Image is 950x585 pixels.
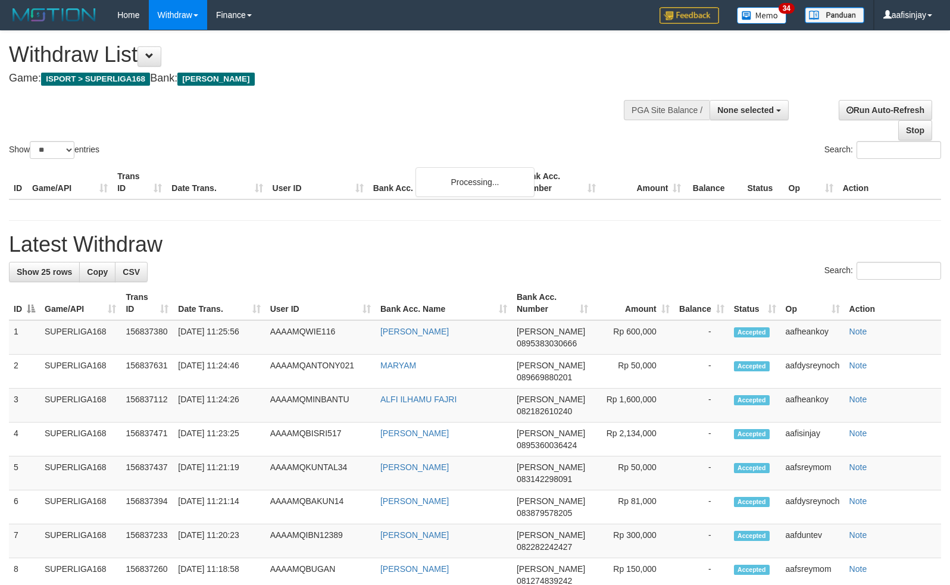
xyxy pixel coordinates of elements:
[173,456,265,490] td: [DATE] 11:21:19
[517,428,585,438] span: [PERSON_NAME]
[121,524,173,558] td: 156837233
[380,564,449,574] a: [PERSON_NAME]
[517,361,585,370] span: [PERSON_NAME]
[824,141,941,159] label: Search:
[265,286,376,320] th: User ID: activate to sort column ascending
[121,423,173,456] td: 156837471
[737,7,787,24] img: Button%20Memo.svg
[849,327,867,336] a: Note
[27,165,112,199] th: Game/API
[173,286,265,320] th: Date Trans.: activate to sort column ascending
[674,286,729,320] th: Balance: activate to sort column ascending
[674,524,729,558] td: -
[40,490,121,524] td: SUPERLIGA168
[734,565,770,575] span: Accepted
[9,286,40,320] th: ID: activate to sort column descending
[376,286,512,320] th: Bank Acc. Name: activate to sort column ascending
[734,463,770,473] span: Accepted
[824,262,941,280] label: Search:
[517,395,585,404] span: [PERSON_NAME]
[121,286,173,320] th: Trans ID: activate to sort column ascending
[593,355,674,389] td: Rp 50,000
[845,286,941,320] th: Action
[734,361,770,371] span: Accepted
[121,320,173,355] td: 156837380
[121,389,173,423] td: 156837112
[40,389,121,423] td: SUPERLIGA168
[781,320,845,355] td: aafheankoy
[838,165,941,199] th: Action
[177,73,254,86] span: [PERSON_NAME]
[593,456,674,490] td: Rp 50,000
[265,490,376,524] td: AAAAMQBAKUN14
[517,474,572,484] span: Copy 083142298091 to clipboard
[40,355,121,389] td: SUPERLIGA168
[734,531,770,541] span: Accepted
[265,320,376,355] td: AAAAMQWIE116
[593,423,674,456] td: Rp 2,134,000
[839,100,932,120] a: Run Auto-Refresh
[593,320,674,355] td: Rp 600,000
[517,508,572,518] span: Copy 083879578205 to clipboard
[9,524,40,558] td: 7
[9,73,621,85] h4: Game: Bank:
[781,286,845,320] th: Op: activate to sort column ascending
[167,165,267,199] th: Date Trans.
[517,564,585,574] span: [PERSON_NAME]
[87,267,108,277] span: Copy
[9,320,40,355] td: 1
[121,490,173,524] td: 156837394
[734,327,770,337] span: Accepted
[265,389,376,423] td: AAAAMQMINBANTU
[849,395,867,404] a: Note
[9,165,27,199] th: ID
[265,423,376,456] td: AAAAMQBISRI517
[40,456,121,490] td: SUPERLIGA168
[849,361,867,370] a: Note
[380,530,449,540] a: [PERSON_NAME]
[368,165,515,199] th: Bank Acc. Name
[173,524,265,558] td: [DATE] 11:20:23
[121,456,173,490] td: 156837437
[517,542,572,552] span: Copy 082282242427 to clipboard
[9,456,40,490] td: 5
[517,406,572,416] span: Copy 082182610240 to clipboard
[121,355,173,389] td: 156837631
[112,165,167,199] th: Trans ID
[9,43,621,67] h1: Withdraw List
[734,429,770,439] span: Accepted
[857,262,941,280] input: Search:
[734,497,770,507] span: Accepted
[517,530,585,540] span: [PERSON_NAME]
[17,267,72,277] span: Show 25 rows
[517,339,577,348] span: Copy 0895383030666 to clipboard
[40,524,121,558] td: SUPERLIGA168
[41,73,150,86] span: ISPORT > SUPERLIGA168
[849,564,867,574] a: Note
[849,496,867,506] a: Note
[517,327,585,336] span: [PERSON_NAME]
[9,355,40,389] td: 2
[781,456,845,490] td: aafsreymom
[849,462,867,472] a: Note
[265,524,376,558] td: AAAAMQIBN12389
[173,490,265,524] td: [DATE] 11:21:14
[674,456,729,490] td: -
[734,395,770,405] span: Accepted
[517,496,585,506] span: [PERSON_NAME]
[742,165,783,199] th: Status
[781,389,845,423] td: aafheankoy
[710,100,789,120] button: None selected
[781,355,845,389] td: aafdysreynoch
[173,423,265,456] td: [DATE] 11:23:25
[115,262,148,282] a: CSV
[380,428,449,438] a: [PERSON_NAME]
[674,490,729,524] td: -
[784,165,838,199] th: Op
[9,233,941,256] h1: Latest Withdraw
[9,423,40,456] td: 4
[593,490,674,524] td: Rp 81,000
[79,262,115,282] a: Copy
[517,440,577,450] span: Copy 0895360036424 to clipboard
[849,530,867,540] a: Note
